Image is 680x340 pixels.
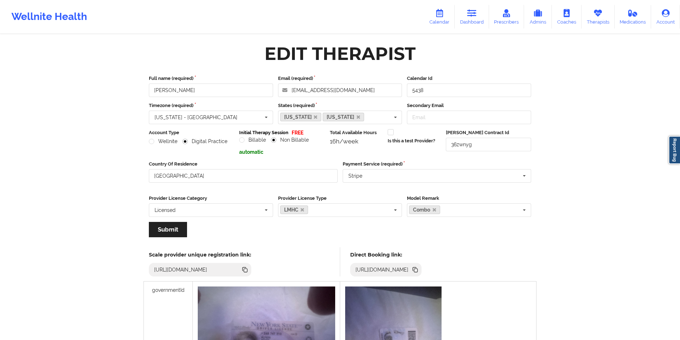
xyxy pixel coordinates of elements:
input: Email [407,111,531,124]
button: Submit [149,222,187,237]
a: [US_STATE] [323,113,364,121]
label: Account Type [149,129,234,136]
label: Initial Therapy Session [239,129,288,136]
label: Total Available Hours [330,129,383,136]
p: FREE [292,129,303,136]
input: Full name [149,83,273,97]
div: [US_STATE] - [GEOGRAPHIC_DATA] [155,115,237,120]
a: Report Bug [669,136,680,164]
label: States (required) [278,102,402,109]
div: Edit Therapist [265,42,415,65]
label: Provider License Type [278,195,402,202]
div: [URL][DOMAIN_NAME] [353,266,412,273]
label: Wellnite [149,138,177,144]
label: Provider License Category [149,195,273,202]
label: Is this a test Provider? [388,137,435,144]
a: Therapists [581,5,615,29]
h5: Scale provider unique registration link: [149,252,251,258]
a: Calendar [424,5,455,29]
div: Stripe [348,173,362,178]
label: Digital Practice [182,138,227,144]
label: [PERSON_NAME] Contract Id [446,129,531,136]
label: Secondary Email [407,102,531,109]
label: Payment Service (required) [343,161,532,168]
input: Deel Contract Id [446,138,531,151]
a: [US_STATE] [280,113,322,121]
a: Account [651,5,680,29]
div: [URL][DOMAIN_NAME] [151,266,210,273]
label: Country Of Residence [149,161,338,168]
h5: Direct Booking link: [350,252,422,258]
a: Prescribers [489,5,524,29]
label: Billable [239,137,266,143]
a: Coaches [552,5,581,29]
a: Admins [524,5,552,29]
label: Calendar Id [407,75,531,82]
a: Combo [409,205,440,214]
label: Email (required) [278,75,402,82]
div: Licensed [155,208,176,213]
label: Timezone (required) [149,102,273,109]
label: Non Billable [271,137,309,143]
input: Email address [278,83,402,97]
a: Dashboard [455,5,489,29]
a: Medications [615,5,651,29]
label: Full name (required) [149,75,273,82]
input: Calendar Id [407,83,531,97]
div: 16h/week [330,138,383,145]
p: automatic [239,148,324,156]
label: Model Remark [407,195,531,202]
a: LMHC [280,205,308,214]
